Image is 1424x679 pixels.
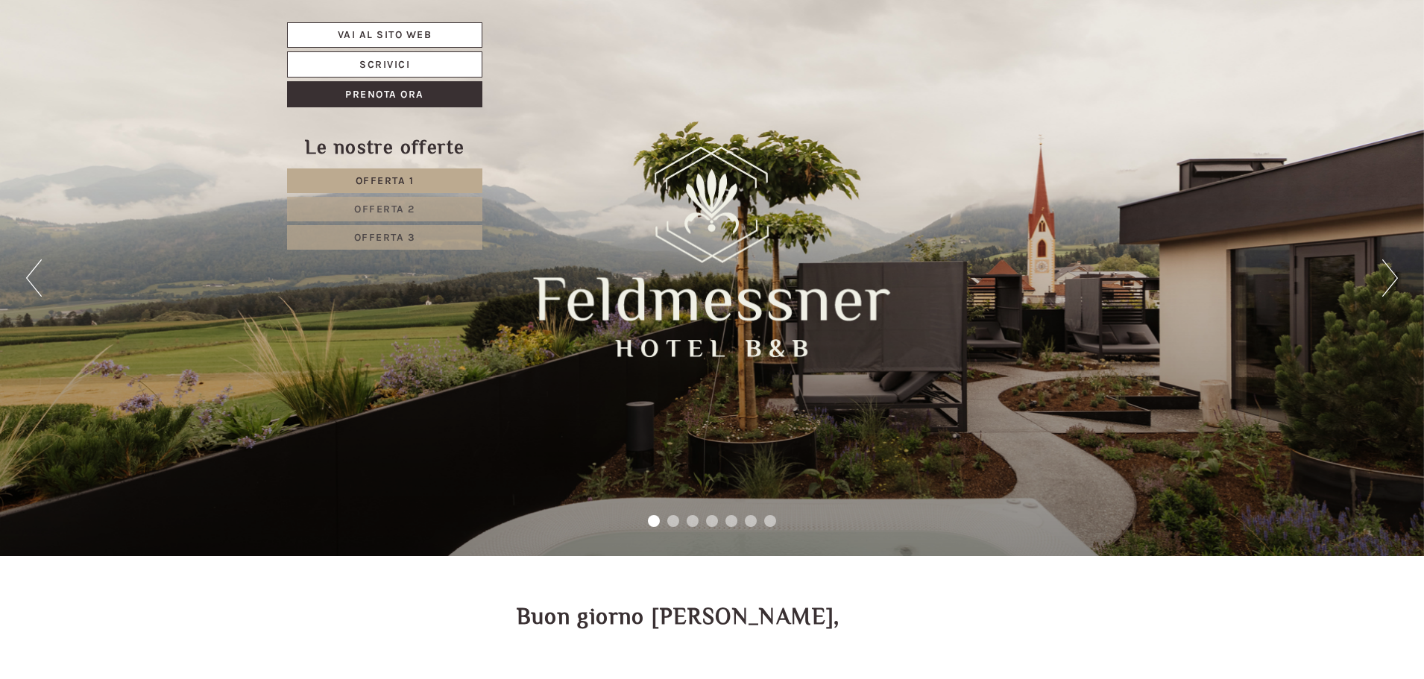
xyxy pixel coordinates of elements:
a: Scrivici [287,51,482,78]
span: Offerta 2 [354,203,415,215]
h1: Buon giorno [PERSON_NAME], [517,604,840,629]
a: Vai al sito web [287,22,482,48]
a: Prenota ora [287,81,482,107]
span: Offerta 3 [354,231,416,244]
button: Previous [26,259,42,297]
span: Offerta 1 [356,174,415,187]
button: Next [1382,259,1398,297]
div: Le nostre offerte [287,133,482,161]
